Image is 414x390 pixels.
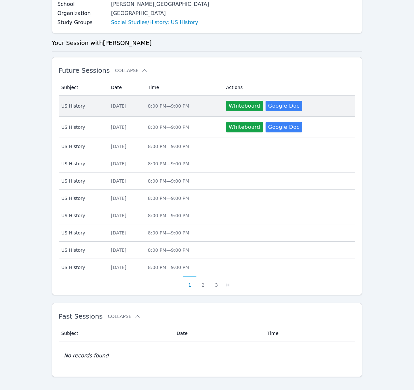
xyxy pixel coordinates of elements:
[108,313,140,320] button: Collapse
[148,196,189,201] span: 8:00 PM — 9:00 PM
[183,276,196,288] button: 1
[59,80,107,96] th: Subject
[148,178,189,184] span: 8:00 PM — 9:00 PM
[148,247,189,253] span: 8:00 PM — 9:00 PM
[59,242,356,259] tr: US History[DATE]8:00 PM—9:00 PM
[52,38,362,48] h3: Your Session with [PERSON_NAME]
[59,190,356,207] tr: US History[DATE]8:00 PM—9:00 PM
[111,230,140,236] div: [DATE]
[61,178,103,184] span: US History
[107,80,144,96] th: Date
[57,9,107,17] label: Organization
[111,195,140,202] div: [DATE]
[61,143,103,150] span: US History
[266,122,302,132] a: Google Doc
[148,161,189,166] span: 8:00 PM — 9:00 PM
[61,264,103,271] span: US History
[111,143,140,150] div: [DATE]
[59,117,356,138] tr: US History[DATE]8:00 PM—9:00 PMWhiteboardGoogle Doc
[59,67,110,74] span: Future Sessions
[115,67,147,74] button: Collapse
[111,19,198,26] a: Social Studies/History: US History
[226,122,263,132] button: Whiteboard
[196,276,210,288] button: 2
[59,325,173,341] th: Subject
[59,155,356,172] tr: US History[DATE]8:00 PM—9:00 PM
[226,101,263,111] button: Whiteboard
[59,96,356,117] tr: US History[DATE]8:00 PM—9:00 PMWhiteboardGoogle Doc
[59,207,356,224] tr: US History[DATE]8:00 PM—9:00 PM
[210,276,223,288] button: 3
[57,19,107,26] label: Study Groups
[148,125,189,130] span: 8:00 PM — 9:00 PM
[111,124,140,130] div: [DATE]
[111,264,140,271] div: [DATE]
[59,172,356,190] tr: US History[DATE]8:00 PM—9:00 PM
[59,224,356,242] tr: US History[DATE]8:00 PM—9:00 PM
[61,103,103,109] span: US History
[222,80,355,96] th: Actions
[148,144,189,149] span: 8:00 PM — 9:00 PM
[59,259,356,276] tr: US History[DATE]8:00 PM—9:00 PM
[144,80,222,96] th: Time
[111,0,209,8] div: [PERSON_NAME][GEOGRAPHIC_DATA]
[111,212,140,219] div: [DATE]
[59,341,356,370] td: No records found
[173,325,264,341] th: Date
[148,213,189,218] span: 8:00 PM — 9:00 PM
[111,103,140,109] div: [DATE]
[57,0,107,8] label: School
[59,138,356,155] tr: US History[DATE]8:00 PM—9:00 PM
[111,160,140,167] div: [DATE]
[61,195,103,202] span: US History
[266,101,302,111] a: Google Doc
[61,160,103,167] span: US History
[264,325,356,341] th: Time
[61,230,103,236] span: US History
[148,103,189,109] span: 8:00 PM — 9:00 PM
[61,212,103,219] span: US History
[59,312,103,320] span: Past Sessions
[111,247,140,253] div: [DATE]
[111,178,140,184] div: [DATE]
[111,9,209,17] div: [GEOGRAPHIC_DATA]
[61,247,103,253] span: US History
[61,124,103,130] span: US History
[148,230,189,235] span: 8:00 PM — 9:00 PM
[148,265,189,270] span: 8:00 PM — 9:00 PM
